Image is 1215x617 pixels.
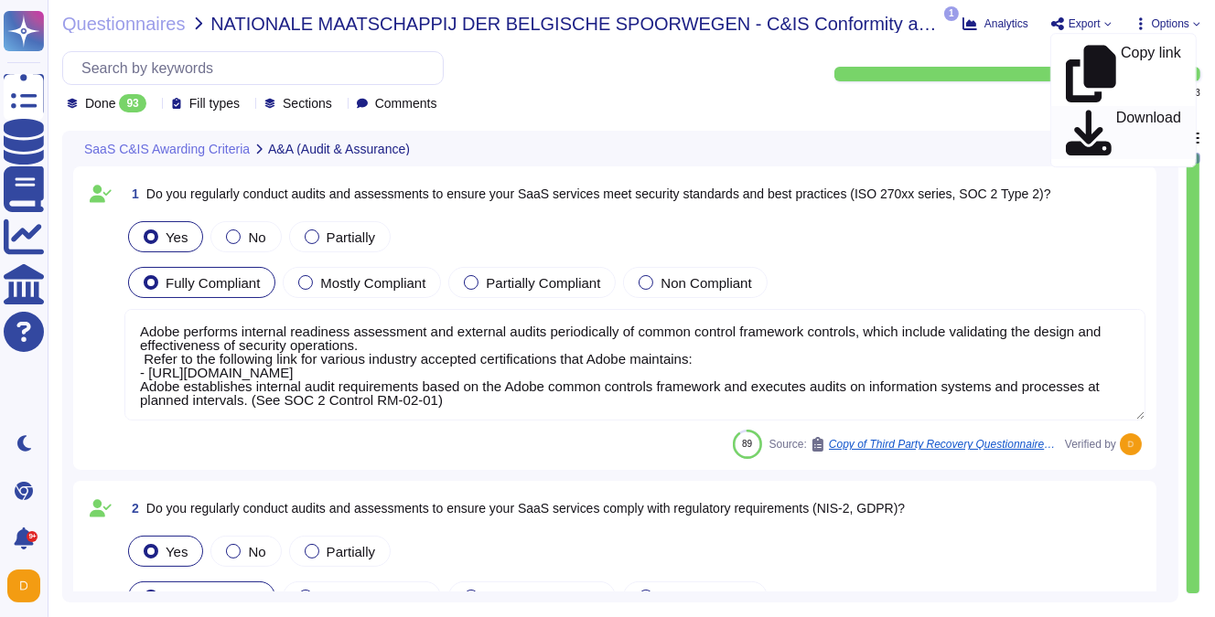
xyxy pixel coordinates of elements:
[661,275,751,291] span: Non Compliant
[661,590,751,605] span: Non Compliant
[1065,439,1116,450] span: Verified by
[166,590,260,605] span: Fully Compliant
[1051,106,1196,159] a: Download
[1069,18,1101,29] span: Export
[1120,433,1142,455] img: user
[742,439,752,449] span: 89
[7,569,40,602] img: user
[85,97,115,110] span: Done
[72,52,443,84] input: Search by keywords
[189,97,240,110] span: Fill types
[486,590,600,605] span: Partially Compliant
[166,544,188,559] span: Yes
[248,229,265,245] span: No
[375,97,437,110] span: Comments
[962,16,1028,31] button: Analytics
[283,97,332,110] span: Sections
[124,187,139,200] span: 1
[210,15,941,33] span: NATIONALE MAATSCHAPPIJ DER BELGISCHE SPOORWEGEN - C&IS Conformity and Awarding Criteria SaaS Solu...
[124,502,139,515] span: 2
[4,566,53,606] button: user
[248,544,265,559] span: No
[327,544,375,559] span: Partially
[320,275,425,291] span: Mostly Compliant
[84,143,250,155] span: SaaS C&IS Awarding Criteria
[769,437,1058,452] span: Source:
[944,6,959,21] span: 1
[27,531,38,542] div: 9+
[1121,46,1181,102] p: Copy link
[1116,111,1181,155] p: Download
[1051,41,1196,106] a: Copy link
[62,15,186,33] span: Questionnaires
[146,501,905,516] span: Do you regularly conduct audits and assessments to ensure your SaaS services comply with regulato...
[320,590,425,605] span: Mostly Compliant
[268,143,410,155] span: A&A (Audit & Assurance)
[486,275,600,291] span: Partially Compliant
[327,229,375,245] span: Partially
[166,275,260,291] span: Fully Compliant
[124,309,1145,420] textarea: Adobe performs internal readiness assessment and external audits periodically of common control f...
[1152,18,1189,29] span: Options
[829,439,1058,450] span: Copy of Third Party Recovery Questionnaire Sent [DATE] (1)
[146,186,1051,201] span: Do you regularly conduct audits and assessments to ensure your SaaS services meet security standa...
[166,229,188,245] span: Yes
[984,18,1028,29] span: Analytics
[119,94,145,112] div: 93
